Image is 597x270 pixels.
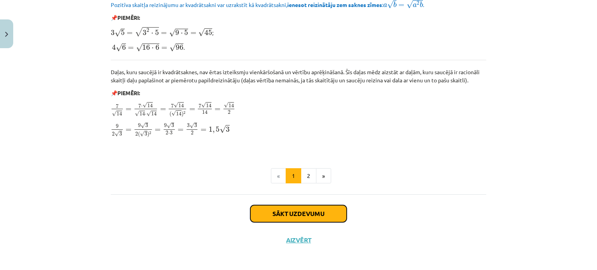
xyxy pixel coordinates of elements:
[178,129,183,132] span: =
[169,29,175,37] span: √
[184,30,188,35] span: 5
[143,102,147,108] span: √
[135,111,140,117] span: √
[5,32,8,37] img: icon-close-lesson-0947bae3869378f0d4975bcd49f059093ad1ed9edebbc8119c70593378902aed.svg
[111,14,486,22] p: 📌
[287,1,382,8] b: ienesot reizinātāju zem saknes zīmes
[198,28,204,37] span: √
[224,102,229,108] span: √
[147,111,151,117] span: √
[387,0,393,9] span: √
[155,129,161,132] span: =
[209,127,213,132] span: 1
[169,44,176,52] span: √
[407,0,413,9] span: √
[119,132,122,136] span: 3
[143,30,147,35] span: 3
[171,124,174,127] span: 3
[138,132,140,138] span: (
[135,132,138,136] span: 2
[117,14,140,21] b: PIEMĒRI:
[181,33,183,35] span: ⋅
[284,236,313,244] button: Aizvērt
[194,124,197,127] span: 3
[116,124,119,128] span: 9
[122,45,126,50] span: 6
[176,111,182,116] span: 14
[111,30,115,35] span: 3
[136,44,142,52] span: √
[175,30,179,35] span: 9
[138,124,141,127] span: 9
[420,2,423,7] span: b
[178,103,184,108] span: 14
[141,106,143,107] span: ⋅
[216,127,220,132] span: 5
[182,111,183,117] span: )
[128,47,134,50] span: =
[127,32,133,35] span: =
[161,32,167,35] span: =
[111,1,424,8] span: Pozitīva skaitļa reizinājumu ar kvadrātsakni var uzrakstīt kā kvadrātsakni, : .
[174,102,178,108] span: √
[202,110,208,115] span: 14
[393,2,396,7] span: b
[190,32,196,35] span: =
[183,111,185,114] span: 2
[115,29,121,37] span: √
[141,123,145,129] span: √
[191,131,194,135] span: 2
[398,4,404,7] span: =
[176,45,183,50] span: 96
[226,127,230,132] span: 3
[111,26,486,37] p: ;
[383,3,387,7] span: a
[155,30,159,35] span: 5
[147,132,149,138] span: )
[413,3,417,7] span: a
[201,102,206,108] span: √
[145,132,147,136] span: 3
[142,45,150,50] span: 16
[151,33,153,35] span: ⋅
[126,108,131,111] span: =
[189,108,195,111] span: =
[116,104,119,108] span: 7
[117,111,122,116] span: 14
[115,131,119,137] span: √
[116,44,122,52] span: √
[145,114,147,115] span: ⋅
[229,103,234,108] span: 14
[140,111,145,116] span: 14
[168,133,170,134] span: ⋅
[215,108,220,111] span: =
[140,131,145,137] span: √
[171,103,174,108] span: 7
[145,124,148,127] span: 3
[111,89,486,97] p: 📌
[152,47,154,50] span: ⋅
[167,123,171,129] span: √
[171,110,176,116] span: √
[286,168,301,184] button: 1
[149,131,151,134] span: 2
[169,111,171,117] span: (
[220,125,226,133] span: √
[204,30,212,35] span: 45
[155,45,159,50] span: 6
[164,124,167,127] span: 9
[147,103,153,108] span: 14
[187,124,190,127] span: 3
[190,123,194,129] span: √
[111,168,486,184] nav: Page navigation example
[213,129,215,133] span: ,
[250,205,347,222] button: Sākt uzdevumu
[228,110,230,114] span: 2
[138,103,141,108] span: 7
[111,68,486,84] p: Daļas, kuru saucējā ir kvadrātsaknes, nav ērtas izteiksmju vienkāršošanā un vērtību aprēķināšanā....
[160,108,166,111] span: =
[151,111,157,116] span: 14
[301,168,316,184] button: 2
[117,89,140,96] b: PIEMĒRI:
[112,44,116,50] span: 4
